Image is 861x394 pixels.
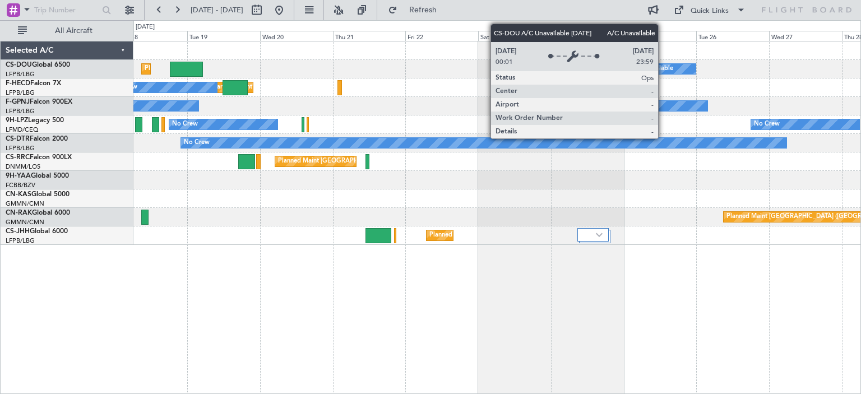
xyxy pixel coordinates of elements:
[6,126,38,134] a: LFMD/CEQ
[596,233,603,237] img: arrow-gray.svg
[172,116,198,133] div: No Crew
[6,89,35,97] a: LFPB/LBG
[478,31,551,41] div: Sat 23
[6,191,70,198] a: CN-KASGlobal 5000
[6,62,70,68] a: CS-DOUGlobal 6500
[6,191,31,198] span: CN-KAS
[696,31,769,41] div: Tue 26
[6,62,32,68] span: CS-DOU
[6,136,68,142] a: CS-DTRFalcon 2000
[333,31,406,41] div: Thu 21
[29,27,118,35] span: All Aircraft
[191,5,243,15] span: [DATE] - [DATE]
[6,144,35,152] a: LFPB/LBG
[6,200,44,208] a: GMMN/CMN
[6,99,72,105] a: F-GPNJFalcon 900EX
[6,107,35,115] a: LFPB/LBG
[551,31,624,41] div: Sun 24
[627,61,673,77] div: A/C Unavailable
[34,2,99,18] input: Trip Number
[6,154,72,161] a: CS-RRCFalcon 900LX
[429,227,606,244] div: Planned Maint [GEOGRAPHIC_DATA] ([GEOGRAPHIC_DATA])
[6,70,35,78] a: LFPB/LBG
[12,22,122,40] button: All Aircraft
[136,22,155,32] div: [DATE]
[6,237,35,245] a: LFPB/LBG
[602,98,628,114] div: No Crew
[400,6,447,14] span: Refresh
[6,210,70,216] a: CN-RAKGlobal 6000
[114,31,187,41] div: Mon 18
[691,6,729,17] div: Quick Links
[6,218,44,226] a: GMMN/CMN
[6,181,35,189] a: FCBB/BZV
[383,1,450,19] button: Refresh
[6,154,30,161] span: CS-RRC
[6,173,31,179] span: 9H-YAA
[6,80,30,87] span: F-HECD
[668,1,751,19] button: Quick Links
[260,31,333,41] div: Wed 20
[6,228,68,235] a: CS-JHHGlobal 6000
[6,228,30,235] span: CS-JHH
[6,117,64,124] a: 9H-LPZLegacy 500
[6,80,61,87] a: F-HECDFalcon 7X
[754,116,780,133] div: No Crew
[769,31,842,41] div: Wed 27
[6,117,28,124] span: 9H-LPZ
[6,136,30,142] span: CS-DTR
[405,31,478,41] div: Fri 22
[187,31,260,41] div: Tue 19
[6,99,30,105] span: F-GPNJ
[184,135,210,151] div: No Crew
[624,31,697,41] div: Mon 25
[6,173,69,179] a: 9H-YAAGlobal 5000
[6,210,32,216] span: CN-RAK
[145,61,321,77] div: Planned Maint [GEOGRAPHIC_DATA] ([GEOGRAPHIC_DATA])
[6,163,40,171] a: DNMM/LOS
[278,153,455,170] div: Planned Maint [GEOGRAPHIC_DATA] ([GEOGRAPHIC_DATA])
